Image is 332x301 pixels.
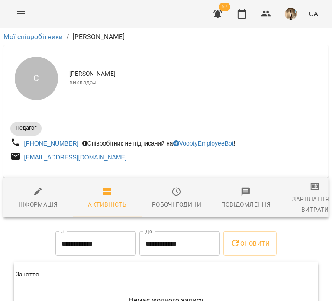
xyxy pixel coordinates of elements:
button: Оновити [223,231,277,256]
img: 2a62ede1beb3f2f8ac37e3d35552d8e0.jpg [285,8,297,20]
div: Заняття [16,269,39,280]
span: викладач [69,78,322,87]
span: Оновити [230,238,270,249]
div: Співробітник не підписаний на ! [81,137,237,149]
div: Є [15,57,58,100]
button: UA [306,6,322,22]
div: Повідомлення [221,199,271,210]
nav: breadcrumb [3,32,329,42]
div: Активність [88,199,127,210]
p: [PERSON_NAME] [73,32,125,42]
li: / [67,32,69,42]
div: Sort [16,269,39,280]
span: 57 [219,3,230,11]
div: Інформація [19,199,58,210]
span: UA [309,9,318,18]
div: Робочі години [152,199,201,210]
span: Педагог [10,124,42,132]
a: Мої співробітники [3,32,63,41]
span: [PERSON_NAME] [69,70,322,78]
button: Menu [10,3,31,24]
a: VooptyEmployeeBot [173,140,234,147]
a: [PHONE_NUMBER] [24,140,79,147]
a: [EMAIL_ADDRESS][DOMAIN_NAME] [24,154,127,161]
span: Заняття [16,269,316,280]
